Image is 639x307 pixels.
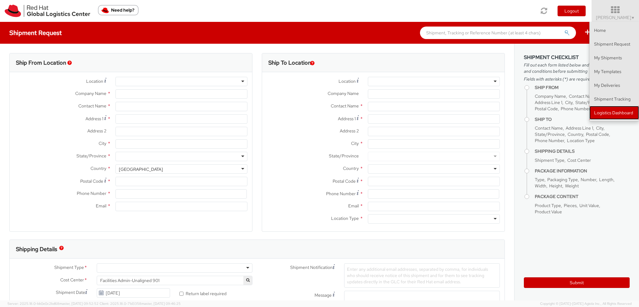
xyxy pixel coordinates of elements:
[86,78,103,84] span: Location
[338,116,356,121] span: Address 1
[535,194,630,199] h4: Package Content
[535,183,546,189] span: Width
[569,93,597,99] span: Contact Name
[98,5,139,15] button: Need help?
[589,37,639,51] a: Shipment Request
[589,106,639,120] a: Logistics Dashboard
[565,183,579,189] span: Weight
[535,131,565,137] span: State/Province
[99,141,106,146] span: City
[535,169,630,173] h4: Package Information
[90,166,106,171] span: Country
[56,289,85,296] span: Shipment Date
[75,91,106,96] span: Company Name
[535,209,562,215] span: Product Value
[141,301,181,306] span: master, [DATE] 09:46:25
[97,276,252,285] span: Facilities Admin-Unaligned 901
[329,153,359,159] span: State/Province
[179,290,227,297] label: Return label required
[76,153,106,159] span: State/Province
[59,301,99,306] span: master, [DATE] 09:52:52
[566,125,593,131] span: Address Line 1
[524,76,630,82] span: Fields with asterisks (*) are required
[535,93,566,99] span: Company Name
[535,138,564,143] span: Phone Number
[16,60,66,66] h3: Ship From Location
[589,78,639,92] a: My Deliveries
[420,27,576,39] input: Shipment, Tracking or Reference Number (at least 4 chars)
[547,177,578,182] span: Packaging Type
[5,5,90,17] img: rh-logistics-00dfa346123c4ec078e1.svg
[599,177,613,182] span: Length
[567,138,595,143] span: Location Type
[80,178,103,184] span: Postal Code
[535,106,558,111] span: Postal Code
[535,177,544,182] span: Type
[567,157,591,163] span: Cost Center
[7,301,99,306] span: Server: 2025.18.0-bb0e0c2bd68
[596,125,603,131] span: City
[564,203,577,208] span: Pieces
[535,100,562,105] span: Address Line 1
[568,131,583,137] span: Country
[535,203,561,208] span: Product Type
[581,177,596,182] span: Number
[540,301,632,306] span: Copyright © [DATE]-[DATE] Agistix Inc., All Rights Reserved
[348,203,359,209] span: Email
[339,78,356,84] span: Location
[328,91,359,96] span: Company Name
[290,264,333,271] span: Shipment Notification
[16,246,57,252] h3: Shipping Details
[315,292,332,298] span: Message
[549,183,562,189] span: Height
[78,103,106,109] span: Contact Name
[589,51,639,65] a: My Shipments
[268,60,311,66] h3: Ship To Location
[596,15,635,20] span: [PERSON_NAME]
[535,117,630,122] h4: Ship To
[565,100,573,105] span: City
[54,264,84,271] span: Shipment Type
[535,149,630,154] h4: Shipping Details
[535,85,630,90] h4: Ship From
[524,55,630,60] h3: Shipment Checklist
[589,92,639,106] a: Shipment Tracking
[77,191,106,196] span: Phone Number
[589,65,639,78] a: My Templates
[85,116,103,121] span: Address 1
[87,128,106,134] span: Address 2
[631,15,635,20] span: ▼
[561,106,590,111] span: Phone Number
[333,178,356,184] span: Postal Code
[586,131,609,137] span: Postal Code
[179,292,183,296] input: Return label required
[100,278,249,283] span: Facilities Admin-Unaligned 901
[535,125,563,131] span: Contact Name
[579,203,599,208] span: Unit Value
[351,141,359,146] span: City
[119,166,163,172] div: [GEOGRAPHIC_DATA]
[326,191,356,196] span: Phone Number
[535,157,564,163] span: Shipment Type
[331,103,359,109] span: Contact Name
[347,266,488,285] span: Enter any additional email addresses, separated by comma, for individuals who should receive noti...
[524,62,630,74] span: Fill out each form listed below and agree to the terms and conditions before submitting
[524,277,630,288] button: Submit
[575,100,605,105] span: State/Province
[343,166,359,171] span: Country
[558,6,586,16] button: Logout
[60,277,84,284] span: Cost Center
[100,301,181,306] span: Client: 2025.18.0-71d3358
[96,203,106,209] span: Email
[340,128,359,134] span: Address 2
[589,23,639,37] a: Home
[9,29,62,36] h4: Shipment Request
[331,215,359,221] span: Location Type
